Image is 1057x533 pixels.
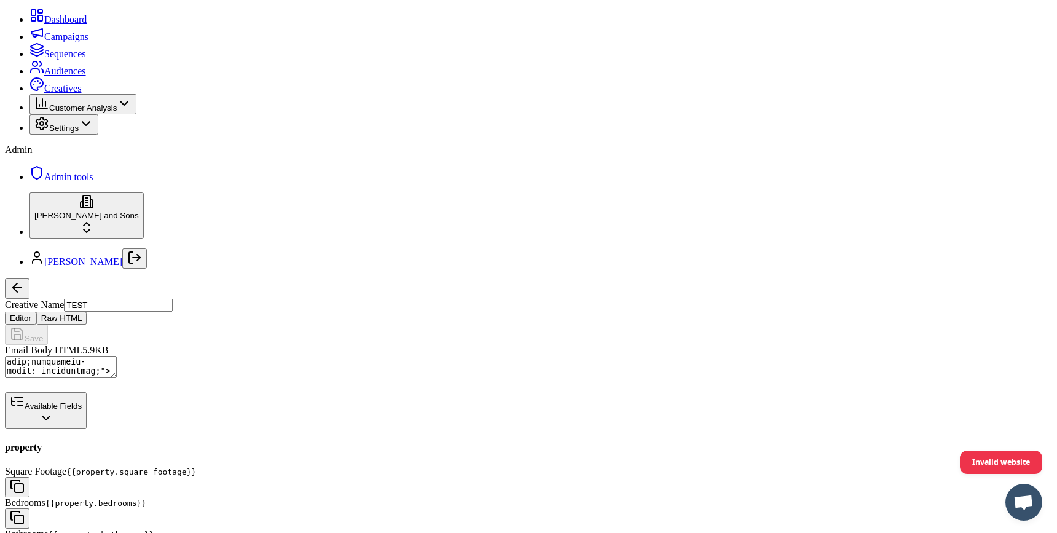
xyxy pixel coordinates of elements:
a: Admin tools [29,172,93,182]
a: Audiences [29,66,86,76]
a: Dashboard [29,14,87,25]
label: Email Body HTML [5,345,82,355]
span: Dashboard [44,14,87,25]
button: Settings [29,114,98,135]
code: {{property.bedrooms}} [45,499,146,508]
span: Square Footage [5,466,66,476]
span: Available Fields [25,401,82,411]
button: Customer Analysis [29,94,136,114]
a: Creatives [29,83,81,93]
button: Toggle editor [5,312,36,325]
a: Open chat [1005,484,1042,521]
span: Settings [49,124,79,133]
a: Campaigns [29,31,88,42]
button: Available Fields [5,392,87,429]
span: Sequences [44,49,86,59]
a: [PERSON_NAME] [44,256,122,267]
a: Sequences [29,49,86,59]
h4: property [5,442,1052,453]
span: Creatives [44,83,81,93]
textarea: <!LOREMIP DOLO SITAME "-//C1A//ELI SEDDO 0.2 Eiusmodtempo //IN" "utla://etd.m0.ali/EN/admin4/VEN/... [5,356,117,378]
code: {{property.square_footage}} [66,467,196,476]
button: [PERSON_NAME] and Sons [29,192,144,239]
button: Toggle custom HTML [36,312,87,325]
span: 5.9 KB [82,345,108,355]
div: Admin [5,144,1052,156]
span: Admin tools [44,172,93,182]
span: Bedrooms [5,497,45,508]
span: Customer Analysis [49,103,117,113]
span: [PERSON_NAME] and Sons [34,211,139,220]
span: Invalid website [972,451,1030,473]
label: Creative Name [5,299,64,310]
span: Audiences [44,66,86,76]
button: Save [5,325,48,345]
button: Log out [122,248,147,269]
input: Internal Creative Name [64,299,173,312]
span: Campaigns [44,31,88,42]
